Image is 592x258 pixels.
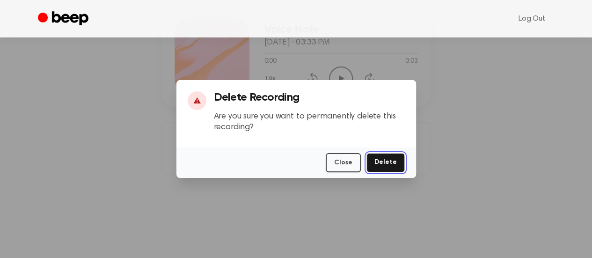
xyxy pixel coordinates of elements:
p: Are you sure you want to permanently delete this recording? [214,111,405,133]
button: Delete [366,153,405,172]
button: Close [326,153,361,172]
a: Log Out [509,7,555,30]
div: ⚠ [188,91,206,110]
h3: Delete Recording [214,91,405,104]
a: Beep [38,10,91,28]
